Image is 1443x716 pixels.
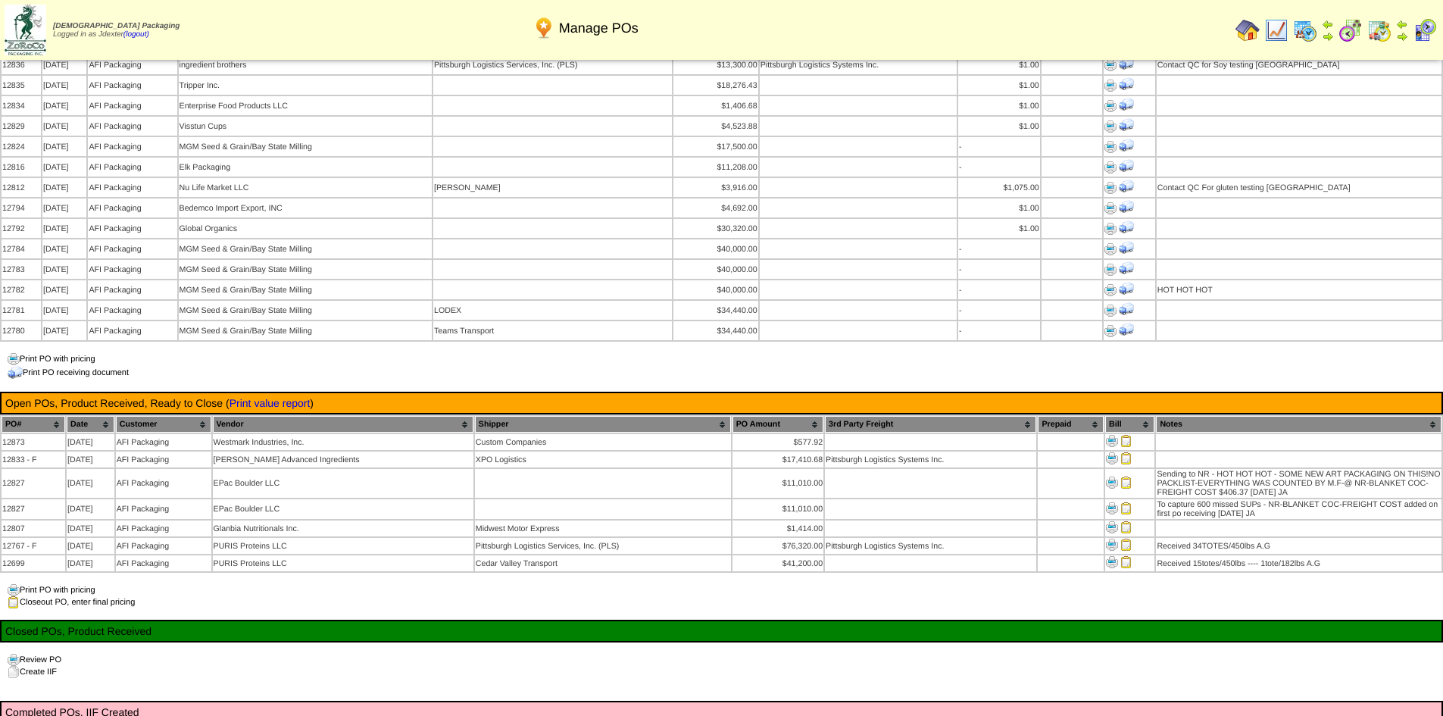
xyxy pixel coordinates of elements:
[88,199,176,217] td: AFI Packaging
[116,555,211,571] td: AFI Packaging
[674,122,757,131] div: $4,523.88
[825,416,1036,433] th: 3rd Party Freight
[67,416,114,433] th: Date
[1104,284,1117,296] img: Print
[1106,452,1118,464] img: Print
[179,321,432,340] td: MGM Seed & Grain/Bay State Milling
[88,321,176,340] td: AFI Packaging
[1104,243,1117,255] img: Print
[5,396,1438,410] td: Open POs, Product Received, Ready to Close ( )
[733,559,823,568] div: $41,200.00
[179,96,432,115] td: Enterprise Food Products LLC
[5,624,1438,638] td: Closed POs, Product Received
[1293,18,1317,42] img: calendarprod.gif
[733,455,823,464] div: $17,410.68
[42,301,86,320] td: [DATE]
[179,280,432,299] td: MGM Seed & Grain/Bay State Milling
[1119,97,1134,112] img: Print Receiving Document
[116,521,211,536] td: AFI Packaging
[67,538,114,554] td: [DATE]
[2,538,65,554] td: 12767 - F
[88,76,176,95] td: AFI Packaging
[88,301,176,320] td: AFI Packaging
[42,96,86,115] td: [DATE]
[1104,100,1117,112] img: Print
[179,117,432,136] td: Visstun Cups
[1338,18,1363,42] img: calendarblend.gif
[1119,281,1134,296] img: Print Receiving Document
[1120,539,1132,551] img: Close PO
[179,178,432,197] td: Nu Life Market LLC
[1104,264,1117,276] img: Print
[1157,280,1441,299] td: HOT HOT HOT
[433,301,672,320] td: LODEX
[475,555,731,571] td: Cedar Valley Transport
[1264,18,1288,42] img: line_graph.gif
[42,260,86,279] td: [DATE]
[42,158,86,177] td: [DATE]
[1119,220,1134,235] img: Print Receiving Document
[2,434,65,450] td: 12873
[179,199,432,217] td: Bedemco Import Export, INC
[1396,18,1408,30] img: arrowleft.gif
[1104,161,1117,174] img: Print
[67,469,114,498] td: [DATE]
[8,353,20,365] img: print.gif
[67,555,114,571] td: [DATE]
[732,416,823,433] th: PO Amount
[1104,202,1117,214] img: Print
[825,538,1036,554] td: Pittsburgh Logistics Systems Inc.
[179,137,432,156] td: MGM Seed & Grain/Bay State Milling
[88,117,176,136] td: AFI Packaging
[88,96,176,115] td: AFI Packaging
[213,469,473,498] td: EPac Boulder LLC
[2,158,41,177] td: 12816
[2,137,41,156] td: 12824
[2,96,41,115] td: 12834
[53,22,180,30] span: [DEMOGRAPHIC_DATA] Packaging
[1156,538,1441,554] td: Received 34TOTES/450lbs A.G
[1104,182,1117,194] img: Print
[959,204,1039,213] div: $1.00
[2,219,41,238] td: 12792
[179,158,432,177] td: Elk Packaging
[1106,539,1118,551] img: Print
[179,219,432,238] td: Global Organics
[958,239,1040,258] td: -
[67,499,114,519] td: [DATE]
[1106,502,1118,514] img: Print
[674,224,757,233] div: $30,320.00
[1120,435,1132,447] img: Close PO
[1104,325,1117,337] img: Print
[2,499,65,519] td: 12827
[733,542,823,551] div: $76,320.00
[674,102,757,111] div: $1,406.68
[8,654,20,666] img: print.gif
[116,416,211,433] th: Customer
[8,584,20,596] img: print.gif
[1104,141,1117,153] img: Print
[959,102,1039,111] div: $1.00
[1119,138,1134,153] img: Print Receiving Document
[213,538,473,554] td: PURIS Proteins LLC
[2,76,41,95] td: 12835
[1120,477,1132,489] img: Close PO
[1413,18,1437,42] img: calendarcustomer.gif
[2,416,65,433] th: PO#
[1322,18,1334,30] img: arrowleft.gif
[958,280,1040,299] td: -
[959,224,1039,233] div: $1.00
[2,469,65,498] td: 12827
[8,666,20,678] img: clone.gif
[213,416,473,433] th: Vendor
[1104,305,1117,317] img: Print
[733,524,823,533] div: $1,414.00
[958,321,1040,340] td: -
[2,239,41,258] td: 12784
[559,20,639,36] span: Manage POs
[1120,452,1132,464] img: Close PO
[1104,223,1117,235] img: Print
[1156,555,1441,571] td: Received 15totes/450lbs ---- 1tote/182lbs A.G
[733,505,823,514] div: $11,010.00
[2,301,41,320] td: 12781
